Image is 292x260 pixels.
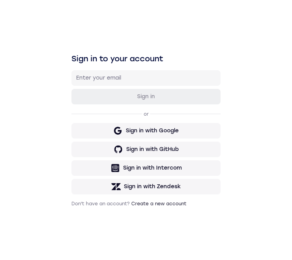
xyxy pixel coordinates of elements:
input: Enter your email [76,74,216,82]
div: Sign in with Intercom [123,164,182,172]
button: Sign in with GitHub [71,142,221,157]
button: Sign in [71,89,221,104]
a: Create a new account [131,201,186,206]
button: Sign in with Google [71,123,221,139]
div: Sign in with GitHub [126,146,179,153]
p: or [142,111,150,117]
button: Sign in with Zendesk [71,179,221,194]
div: Sign in with Google [126,127,179,135]
div: Sign in with Zendesk [124,183,181,191]
button: Sign in with Intercom [71,160,221,176]
p: Don't have an account? [71,201,221,207]
h1: Sign in to your account [71,53,221,64]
